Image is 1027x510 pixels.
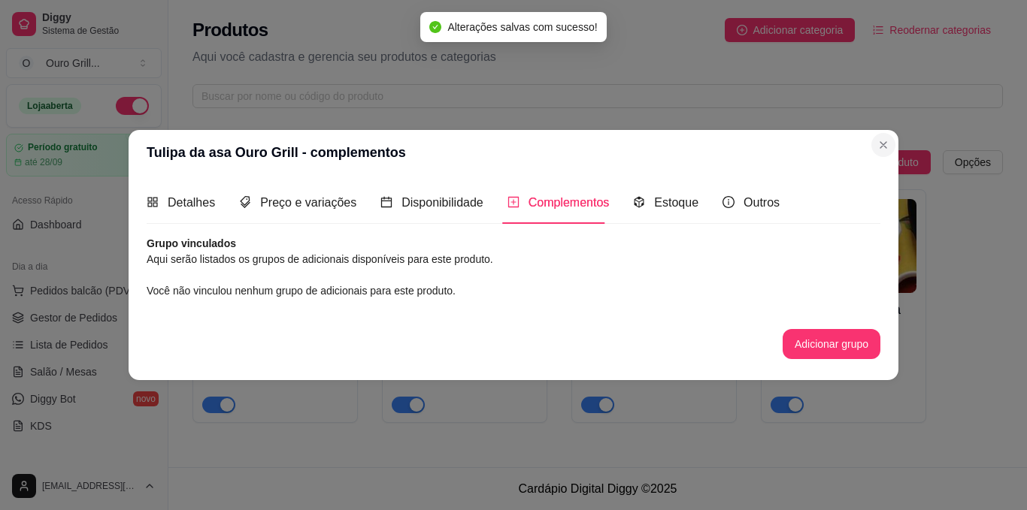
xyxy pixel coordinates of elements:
header: Tulipa da asa Ouro Grill - complementos [129,130,898,175]
span: plus-square [507,196,520,208]
span: Estoque [654,196,698,209]
span: Preço e variações [260,196,356,209]
button: Close [871,133,895,157]
article: Aqui serão listados os grupos de adicionais disponíveis para este produto. [147,251,880,267]
span: appstore [147,196,159,208]
span: check-circle [429,21,441,33]
span: Alterações salvas com sucesso! [447,21,597,33]
span: Complementos [529,196,610,209]
span: code-sandbox [633,196,645,208]
article: Grupo vinculados [147,236,880,251]
span: Você não vinculou nenhum grupo de adicionais para este produto. [147,285,456,297]
span: info-circle [723,196,735,208]
span: tags [239,196,251,208]
span: calendar [380,196,392,208]
span: Disponibilidade [401,196,483,209]
span: Detalhes [168,196,215,209]
button: Adicionar grupo [783,329,880,359]
span: Outros [744,196,780,209]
